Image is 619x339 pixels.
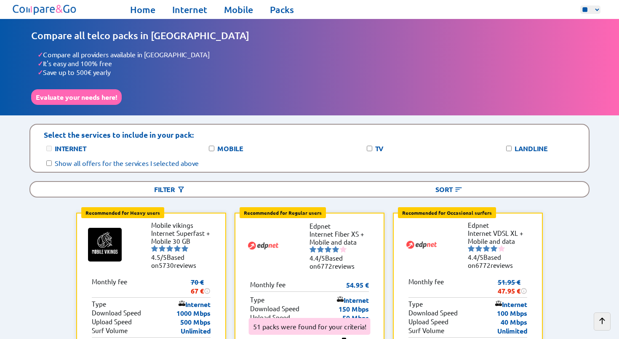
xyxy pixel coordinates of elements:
img: starnr2 [317,246,324,253]
span: 5730 [159,261,174,269]
p: Select the services to include in your pack: [44,130,194,139]
a: Home [130,4,155,16]
img: Logo of Compare&Go [11,2,79,17]
b: Recommended for Regular users [244,209,322,216]
p: 54.95 € [346,280,369,289]
span: 6772 [317,262,332,270]
img: Logo of Edpnet [405,228,438,262]
li: Based on reviews [309,254,373,270]
p: Type [250,296,264,304]
p: Type [408,300,423,309]
img: starnr1 [468,245,475,252]
s: 70 € [191,278,204,286]
span: 4.4/5 [309,254,325,262]
label: TV [375,144,383,153]
p: Monthly fee [408,278,444,295]
span: ✓ [37,59,43,68]
span: ✓ [37,68,43,77]
p: Monthly fee [92,278,127,295]
img: starnr3 [166,245,173,252]
b: Recommended for Heavy users [85,209,160,216]
label: Landline [515,144,548,153]
a: Packs [270,4,294,16]
p: Monthly fee [250,280,285,289]
img: icon of internet [495,300,502,307]
h1: Compare all telco packs in [GEOGRAPHIC_DATA] [31,29,588,42]
p: Upload Speed [250,313,290,322]
p: Download Speed [92,309,141,318]
li: Based on reviews [151,253,214,269]
img: starnr5 [340,246,347,253]
img: starnr4 [332,246,339,253]
li: Compare all providers available in [GEOGRAPHIC_DATA] [37,50,588,59]
li: Internet VDSL XL + Mobile and data [468,229,531,245]
li: Internet Fiber XS + Mobile and data [309,230,373,246]
p: Unlimited [497,326,527,335]
label: Show all offers for the services I selected above [55,159,199,167]
p: 100 Mbps [497,309,527,318]
b: Recommended for Occasional surfers [402,209,492,216]
div: 67 € [191,286,211,295]
p: Internet [337,296,369,304]
img: starnr3 [325,246,331,253]
li: Mobile vikings [151,221,214,229]
span: 6772 [475,261,491,269]
p: Internet [179,300,211,309]
img: starnr5 [498,245,505,252]
img: starnr5 [181,245,188,252]
img: Logo of Mobile vikings [88,228,122,262]
div: 47.95 € [498,286,527,295]
span: 4.5/5 [151,253,167,261]
p: 1000 Mbps [176,309,211,318]
li: Edpnet [468,221,531,229]
img: information [520,288,527,294]
p: Internet [495,300,527,309]
span: 4.4/5 [468,253,483,261]
p: 50 Mbps [342,313,369,322]
img: Button open the filtering menu [177,185,185,194]
li: Based on reviews [468,253,531,269]
p: 40 Mbps [501,318,527,326]
p: Download Speed [408,309,458,318]
img: starnr4 [174,245,181,252]
p: 150 Mbps [339,304,369,313]
li: It's easy and 100% free [37,59,588,68]
img: icon of internet [337,296,344,303]
img: starnr1 [151,245,158,252]
li: Edpnet [309,222,373,230]
img: starnr2 [475,245,482,252]
div: Filter [30,182,309,197]
img: starnr1 [309,246,316,253]
a: Internet [172,4,207,16]
img: information [204,288,211,294]
li: Save up to 500€ yearly [37,68,588,77]
li: Internet Superfast + Mobile 30 GB [151,229,214,245]
span: ✓ [37,50,43,59]
img: Logo of Edpnet [246,229,280,262]
p: Upload Speed [92,318,132,326]
img: starnr3 [483,245,490,252]
img: starnr2 [159,245,165,252]
label: Internet [55,144,86,153]
div: Sort [309,182,589,197]
img: icon of internet [179,300,185,307]
p: Unlimited [181,326,211,335]
p: 500 Mbps [180,318,211,326]
p: Surf Volume [408,326,444,335]
label: Mobile [217,144,243,153]
p: Download Speed [250,304,299,313]
a: Mobile [224,4,253,16]
s: 51.95 € [498,278,520,286]
p: Upload Speed [408,318,448,326]
p: Type [92,300,106,309]
img: Button open the sorting menu [454,185,463,194]
div: 51 packs were found for your criteria! [249,318,371,335]
button: Evaluate your needs here! [31,89,122,105]
img: starnr4 [491,245,497,252]
p: Surf Volume [92,326,128,335]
